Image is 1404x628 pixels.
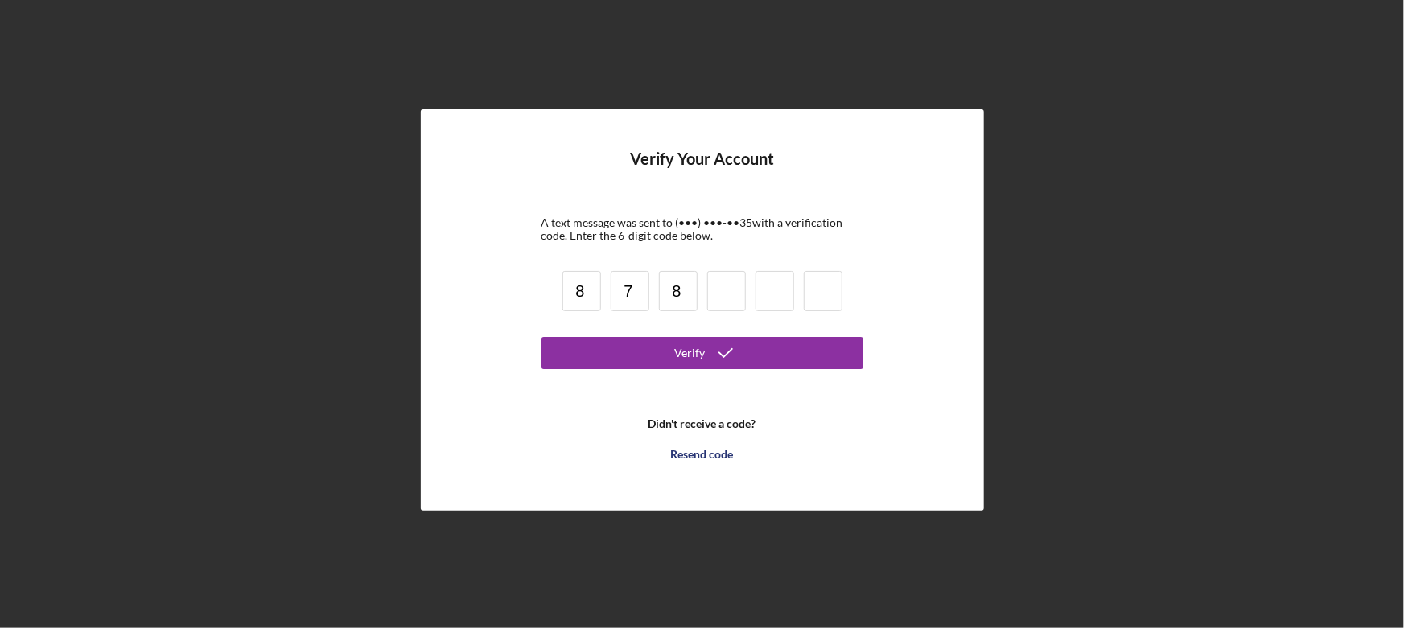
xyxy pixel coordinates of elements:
div: Resend code [671,438,734,470]
h4: Verify Your Account [630,150,774,192]
button: Verify [541,337,863,369]
b: Didn't receive a code? [648,417,756,430]
div: Verify [675,337,706,369]
button: Resend code [541,438,863,470]
div: A text message was sent to (•••) •••-•• 35 with a verification code. Enter the 6-digit code below. [541,216,863,242]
